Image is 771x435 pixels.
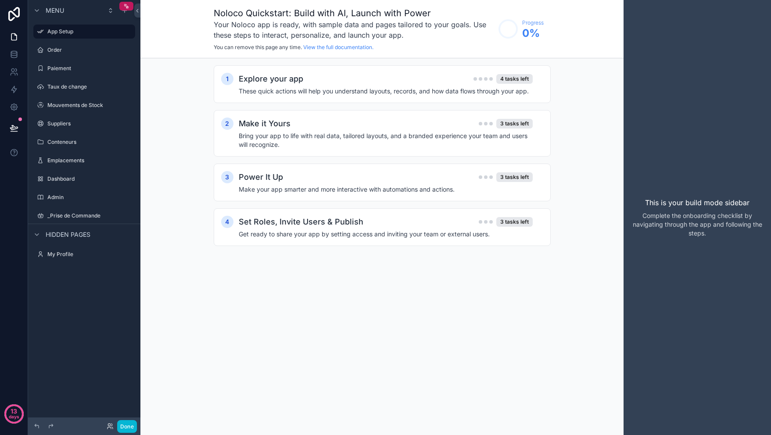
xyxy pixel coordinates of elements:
a: Paiement [33,61,135,75]
button: Done [117,420,137,433]
label: My Profile [47,251,133,258]
label: Order [47,46,133,53]
label: Conteneurs [47,139,133,146]
label: Taux de change [47,83,133,90]
h3: Your Noloco app is ready, with sample data and pages tailored to your goals. Use these steps to i... [214,19,494,40]
h1: Noloco Quickstart: Build with AI, Launch with Power [214,7,494,19]
label: Suppliers [47,120,133,127]
label: Paiement [47,65,133,72]
a: App Setup [33,25,135,39]
label: Admin [47,194,133,201]
a: Order [33,43,135,57]
span: You can remove this page any time. [214,44,302,50]
a: Mouvements de Stock [33,98,135,112]
a: Dashboard [33,172,135,186]
span: Menu [46,6,64,15]
a: View the full documentation. [303,44,373,50]
a: Taux de change [33,80,135,94]
span: 0 % [522,26,544,40]
a: Emplacements [33,153,135,168]
a: My Profile [33,247,135,261]
p: This is your build mode sidebar [645,197,749,208]
a: _Prise de Commande [33,209,135,223]
a: Admin [33,190,135,204]
p: Complete the onboarding checklist by navigating through the app and following the steps. [631,211,764,238]
label: Emplacements [47,157,133,164]
label: Mouvements de Stock [47,102,133,109]
p: 13 [11,407,17,416]
span: Progress [522,19,544,26]
label: _Prise de Commande [47,212,133,219]
span: Hidden pages [46,230,90,239]
label: Dashboard [47,175,133,182]
label: App Setup [47,28,130,35]
a: Conteneurs [33,135,135,149]
p: days [9,410,19,423]
a: Suppliers [33,117,135,131]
